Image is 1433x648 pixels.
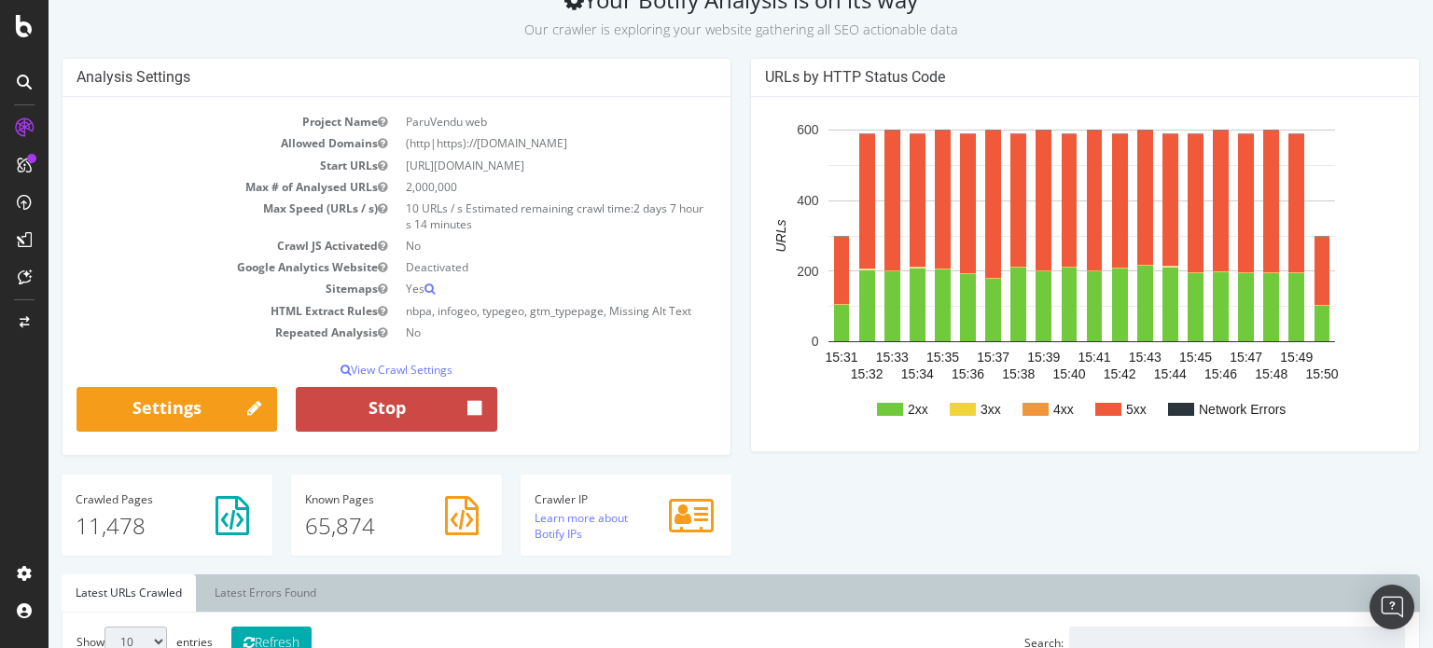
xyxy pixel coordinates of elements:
[903,366,936,381] text: 15:36
[1181,350,1214,365] text: 15:47
[1055,366,1088,381] text: 15:42
[348,235,668,256] td: No
[28,235,348,256] td: Crawl JS Activated
[348,176,668,198] td: 2,000,000
[348,198,668,235] td: 10 URLs / s Estimated remaining crawl time:
[1080,350,1113,365] text: 15:43
[28,155,348,176] td: Start URLs
[28,387,229,432] a: Settings
[348,300,668,322] td: nbpa, infogeo, typegeo, gtm_typepage, Missing Alt Text
[716,68,1356,87] h4: URLs by HTTP Status Code
[1131,350,1163,365] text: 15:45
[348,278,668,299] td: Yes
[247,387,448,432] button: Stop
[13,574,147,612] a: Latest URLs Crawled
[486,493,669,505] h4: Crawler IP
[828,350,860,365] text: 15:33
[28,278,348,299] td: Sitemaps
[348,256,668,278] td: Deactivated
[486,510,579,542] a: Learn more about Botify IPs
[748,123,771,138] text: 600
[348,132,668,154] td: (http|https)://[DOMAIN_NAME]
[1005,402,1025,417] text: 4xx
[1150,402,1237,417] text: Network Errors
[763,335,771,350] text: 0
[27,510,210,542] p: 11,478
[1030,350,1063,365] text: 15:41
[853,366,885,381] text: 15:34
[28,256,348,278] td: Google Analytics Website
[725,220,740,253] text: URLs
[28,362,668,378] p: View Crawl Settings
[1257,366,1289,381] text: 15:50
[716,111,1350,437] svg: A chart.
[28,300,348,322] td: HTML Extract Rules
[859,402,880,417] text: 2xx
[348,322,668,343] td: No
[28,322,348,343] td: Repeated Analysis
[1106,366,1138,381] text: 15:44
[28,68,668,87] h4: Analysis Settings
[476,21,910,38] small: Our crawler is exploring your website gathering all SEO actionable data
[357,200,655,232] span: 2 days 7 hours 14 minutes
[953,366,986,381] text: 15:38
[979,350,1011,365] text: 15:39
[1156,366,1189,381] text: 15:46
[748,193,771,208] text: 400
[802,366,835,381] text: 15:32
[257,493,439,505] h4: Pages Known
[257,510,439,542] p: 65,874
[1370,585,1414,629] div: Open Intercom Messenger
[27,493,210,505] h4: Pages Crawled
[152,574,282,612] a: Latest Errors Found
[928,350,961,365] text: 15:37
[777,350,810,365] text: 15:31
[28,176,348,198] td: Max # of Analysed URLs
[748,264,771,279] text: 200
[932,402,953,417] text: 3xx
[1206,366,1239,381] text: 15:48
[28,132,348,154] td: Allowed Domains
[1004,366,1036,381] text: 15:40
[348,155,668,176] td: [URL][DOMAIN_NAME]
[1231,350,1264,365] text: 15:49
[28,198,348,235] td: Max Speed (URLs / s)
[28,111,348,132] td: Project Name
[1078,402,1098,417] text: 5xx
[348,111,668,132] td: ParuVendu web
[878,350,911,365] text: 15:35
